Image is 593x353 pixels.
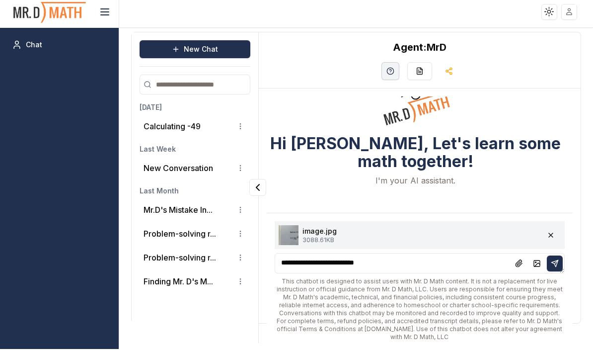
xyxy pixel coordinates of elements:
h2: MrD [393,44,446,58]
h3: Last Month [140,190,250,200]
h3: Last Week [140,148,250,158]
button: Mr.D's Mistake In... [144,208,213,220]
p: Calculating -49 [144,124,201,136]
img: PromptOwl [12,3,87,29]
button: Finding Mr. D's M... [144,279,213,291]
button: New Chat [140,44,250,62]
span: Chat [26,44,42,54]
button: Help Videos [381,66,399,84]
p: 3088.61 KB [302,240,337,248]
button: Conversation options [234,232,246,244]
button: Collapse panel [249,183,266,200]
button: Re-Fill Questions [407,66,432,84]
div: This chatbot is designed to assist users with Mr. D Math content. It is not a replacement for liv... [275,281,565,345]
p: New Conversation [144,166,213,178]
a: Chat [8,40,111,58]
img: File preview [279,229,298,249]
button: Conversation options [234,279,246,291]
button: Conversation options [234,208,246,220]
button: Conversation options [234,166,246,178]
button: Conversation options [234,256,246,267]
h3: Hi [PERSON_NAME], Let's learn some math together! [267,139,565,175]
img: placeholder-user.jpg [562,8,577,23]
button: Conversation options [234,124,246,136]
h3: [DATE] [140,106,250,116]
p: image.jpg [302,230,337,240]
p: I'm your AI assistant. [375,178,455,190]
button: Problem-solving r... [144,256,216,267]
button: Problem-solving r... [144,232,216,244]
